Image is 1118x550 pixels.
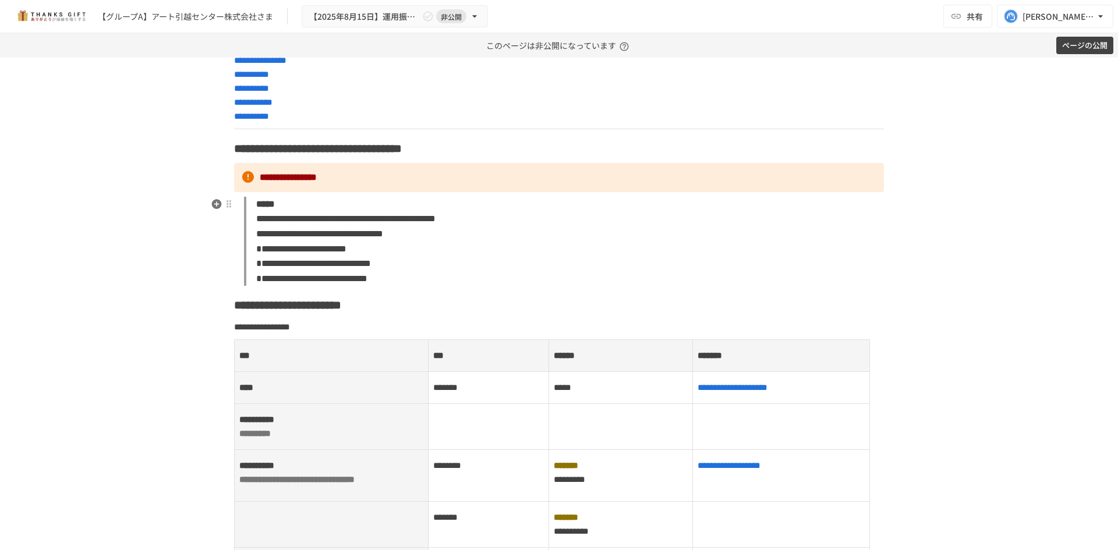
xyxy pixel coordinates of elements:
[309,9,420,24] span: 【2025年8月15日】運用振り返りミーティング
[967,10,983,23] span: 共有
[1023,9,1095,24] div: [PERSON_NAME][EMAIL_ADDRESS][DOMAIN_NAME]
[302,5,488,28] button: 【2025年8月15日】運用振り返りミーティング非公開
[436,10,466,23] span: 非公開
[997,5,1113,28] button: [PERSON_NAME][EMAIL_ADDRESS][DOMAIN_NAME]
[943,5,992,28] button: 共有
[98,10,273,23] div: 【グループA】アート引越センター株式会社さま
[486,33,632,58] p: このページは非公開になっています
[1056,37,1113,55] button: ページの公開
[14,7,89,26] img: mMP1OxWUAhQbsRWCurg7vIHe5HqDpP7qZo7fRoNLXQh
